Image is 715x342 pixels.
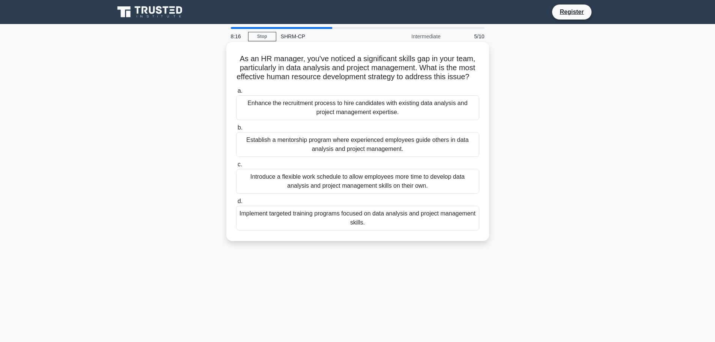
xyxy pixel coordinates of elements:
[236,132,479,157] div: Establish a mentorship program where experienced employees guide others in data analysis and proj...
[248,32,276,41] a: Stop
[379,29,445,44] div: Intermediate
[235,54,480,82] h5: As an HR manager, you've noticed a significant skills gap in your team, particularly in data anal...
[236,95,479,120] div: Enhance the recruitment process to hire candidates with existing data analysis and project manage...
[238,161,242,167] span: c.
[226,29,248,44] div: 8:16
[238,124,242,131] span: b.
[236,169,479,194] div: Introduce a flexible work schedule to allow employees more time to develop data analysis and proj...
[238,87,242,94] span: a.
[236,206,479,231] div: Implement targeted training programs focused on data analysis and project management skills.
[445,29,489,44] div: 5/10
[238,198,242,204] span: d.
[555,7,588,17] a: Register
[276,29,379,44] div: SHRM-CP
